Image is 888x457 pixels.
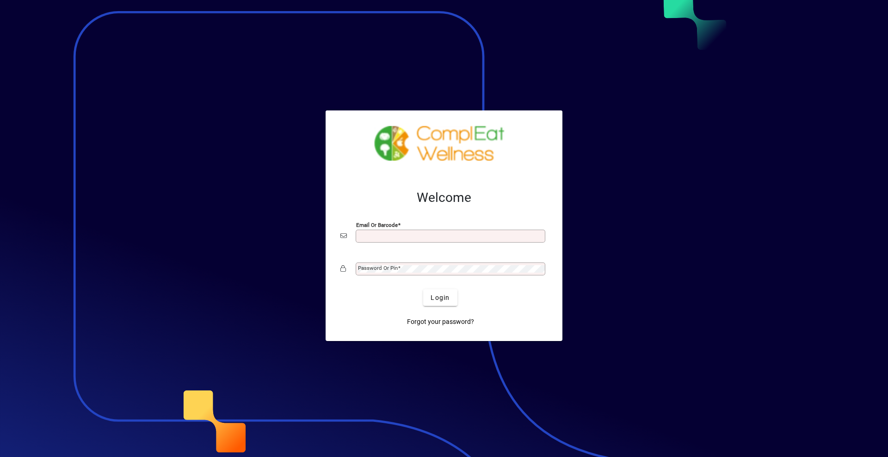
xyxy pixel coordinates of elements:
[407,317,474,327] span: Forgot your password?
[403,313,478,330] a: Forgot your password?
[356,222,398,228] mat-label: Email or Barcode
[340,190,548,206] h2: Welcome
[358,265,398,271] mat-label: Password or Pin
[431,293,450,303] span: Login
[423,289,457,306] button: Login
